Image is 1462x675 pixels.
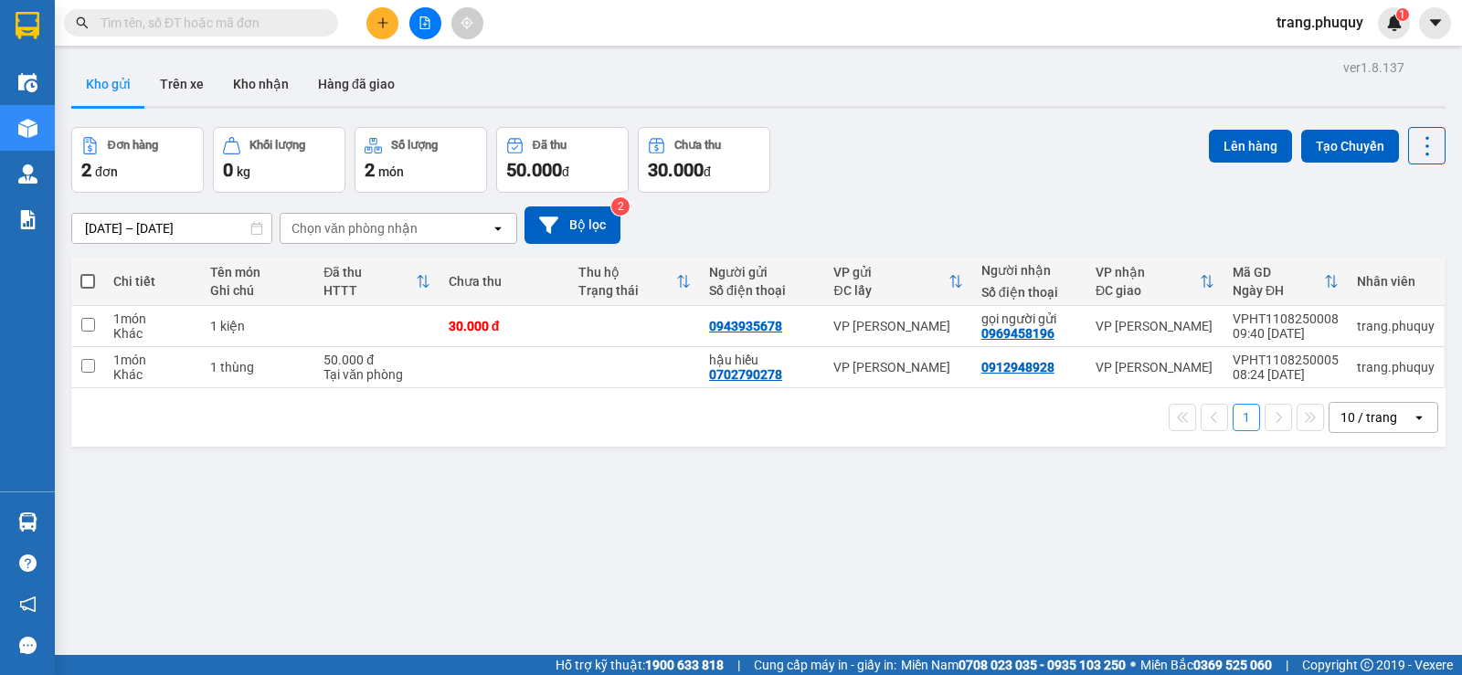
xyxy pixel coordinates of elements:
[81,159,91,181] span: 2
[611,197,630,216] sup: 2
[981,360,1054,374] div: 0912948928
[578,265,676,279] div: Thu hộ
[1096,265,1200,279] div: VP nhận
[210,360,305,374] div: 1 thùng
[210,265,305,279] div: Tên món
[365,159,375,181] span: 2
[1086,258,1224,306] th: Toggle SortBy
[1096,319,1214,333] div: VP [PERSON_NAME]
[1224,258,1348,306] th: Toggle SortBy
[709,353,815,367] div: hậu hiếu
[981,326,1054,341] div: 0969458196
[833,283,948,298] div: ĐC lấy
[833,265,948,279] div: VP gửi
[674,139,721,152] div: Chưa thu
[1209,130,1292,163] button: Lên hàng
[210,283,305,298] div: Ghi chú
[1357,360,1435,374] div: trang.phuquy
[496,127,629,193] button: Đã thu50.000đ
[108,139,158,152] div: Đơn hàng
[981,263,1077,278] div: Người nhận
[1262,11,1378,34] span: trang.phuquy
[291,219,418,237] div: Chọn văn phòng nhận
[638,127,770,193] button: Chưa thu30.000đ
[1286,655,1288,675] span: |
[506,159,562,181] span: 50.000
[824,258,971,306] th: Toggle SortBy
[95,164,118,179] span: đơn
[1343,58,1404,78] div: ver 1.8.137
[303,62,409,106] button: Hàng đã giao
[314,258,439,306] th: Toggle SortBy
[1233,404,1260,431] button: 1
[18,119,37,138] img: warehouse-icon
[1357,319,1435,333] div: trang.phuquy
[1427,15,1444,31] span: caret-down
[1233,283,1324,298] div: Ngày ĐH
[981,311,1077,326] div: gọi người gửi
[249,139,305,152] div: Khối lượng
[71,62,145,106] button: Kho gửi
[72,214,271,243] input: Select a date range.
[391,139,438,152] div: Số lượng
[1357,274,1435,289] div: Nhân viên
[1419,7,1451,39] button: caret-down
[562,164,569,179] span: đ
[18,164,37,184] img: warehouse-icon
[1301,130,1399,163] button: Tạo Chuyến
[113,311,192,326] div: 1 món
[901,655,1126,675] span: Miền Nam
[578,283,676,298] div: Trạng thái
[113,274,192,289] div: Chi tiết
[833,360,962,374] div: VP [PERSON_NAME]
[737,655,740,675] span: |
[18,512,37,532] img: warehouse-icon
[16,12,39,39] img: logo-vxr
[709,283,815,298] div: Số điện thoại
[1193,658,1272,672] strong: 0369 525 060
[218,62,303,106] button: Kho nhận
[223,159,233,181] span: 0
[524,206,620,244] button: Bộ lọc
[19,554,37,572] span: question-circle
[648,159,704,181] span: 30.000
[1361,659,1373,671] span: copyright
[1233,311,1339,326] div: VPHT1108250008
[645,658,724,672] strong: 1900 633 818
[76,16,89,29] span: search
[237,164,250,179] span: kg
[1399,8,1405,21] span: 1
[113,367,192,382] div: Khác
[1233,326,1339,341] div: 09:40 [DATE]
[323,353,429,367] div: 50.000 đ
[449,274,561,289] div: Chưa thu
[355,127,487,193] button: Số lượng2món
[709,367,782,382] div: 0702790278
[366,7,398,39] button: plus
[376,16,389,29] span: plus
[101,13,316,33] input: Tìm tên, số ĐT hoặc mã đơn
[409,7,441,39] button: file-add
[1233,353,1339,367] div: VPHT1108250005
[1412,410,1426,425] svg: open
[709,265,815,279] div: Người gửi
[113,326,192,341] div: Khác
[709,319,782,333] div: 0943935678
[378,164,404,179] span: món
[1340,408,1397,427] div: 10 / trang
[113,353,192,367] div: 1 món
[461,16,473,29] span: aim
[833,319,962,333] div: VP [PERSON_NAME]
[704,164,711,179] span: đ
[1386,15,1403,31] img: icon-new-feature
[533,139,567,152] div: Đã thu
[981,285,1077,300] div: Số điện thoại
[323,367,429,382] div: Tại văn phòng
[1233,367,1339,382] div: 08:24 [DATE]
[145,62,218,106] button: Trên xe
[754,655,896,675] span: Cung cấp máy in - giấy in:
[1396,8,1409,21] sup: 1
[449,319,561,333] div: 30.000 đ
[556,655,724,675] span: Hỗ trợ kỹ thuật:
[1233,265,1324,279] div: Mã GD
